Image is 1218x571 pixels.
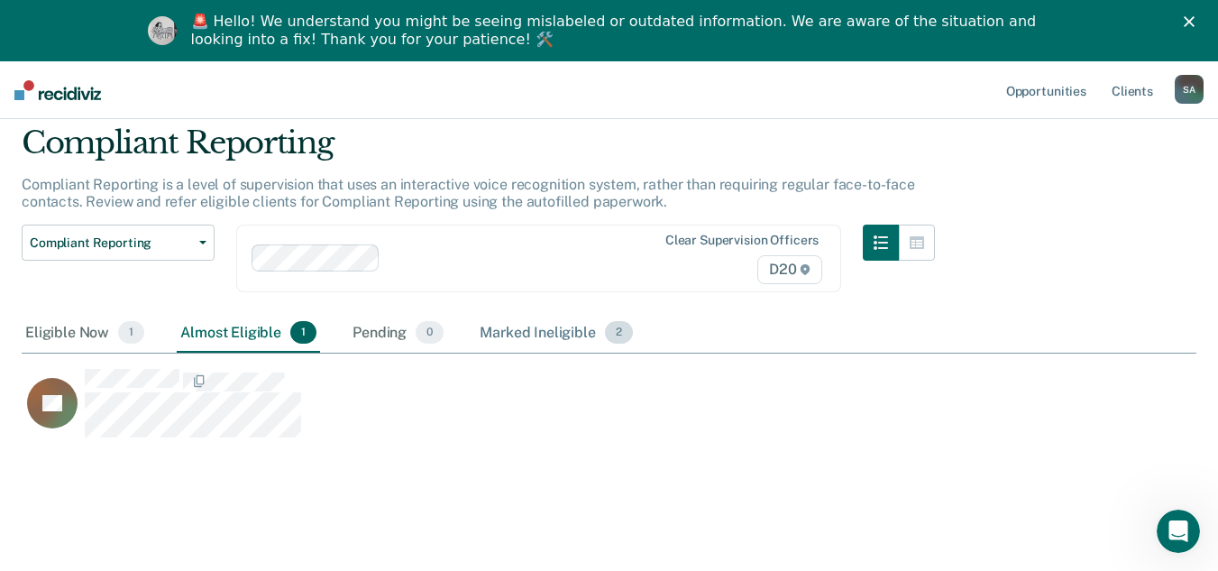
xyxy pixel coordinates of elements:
button: SA [1175,75,1204,104]
div: Pending0 [349,314,447,354]
a: Clients [1108,61,1157,119]
span: Compliant Reporting [30,235,192,251]
div: Marked Ineligible2 [476,314,636,354]
div: Almost Eligible1 [177,314,320,354]
span: 1 [118,321,144,345]
a: Opportunities [1003,61,1090,119]
div: Compliant Reporting [22,124,935,176]
p: Compliant Reporting is a level of supervision that uses an interactive voice recognition system, ... [22,176,915,210]
div: 🚨 Hello! We understand you might be seeing mislabeled or outdated information. We are aware of th... [191,13,1042,49]
div: S A [1175,75,1204,104]
div: Close [1184,16,1202,27]
img: Profile image for Kim [148,16,177,45]
div: Clear supervision officers [665,233,819,248]
button: Compliant Reporting [22,225,215,261]
span: D20 [757,255,822,284]
span: 2 [605,321,633,345]
div: CaseloadOpportunityCell-00622790 [22,368,1049,440]
iframe: Intercom live chat [1157,510,1200,553]
span: 1 [290,321,316,345]
span: 0 [416,321,444,345]
div: Eligible Now1 [22,314,148,354]
img: Recidiviz [14,80,101,100]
